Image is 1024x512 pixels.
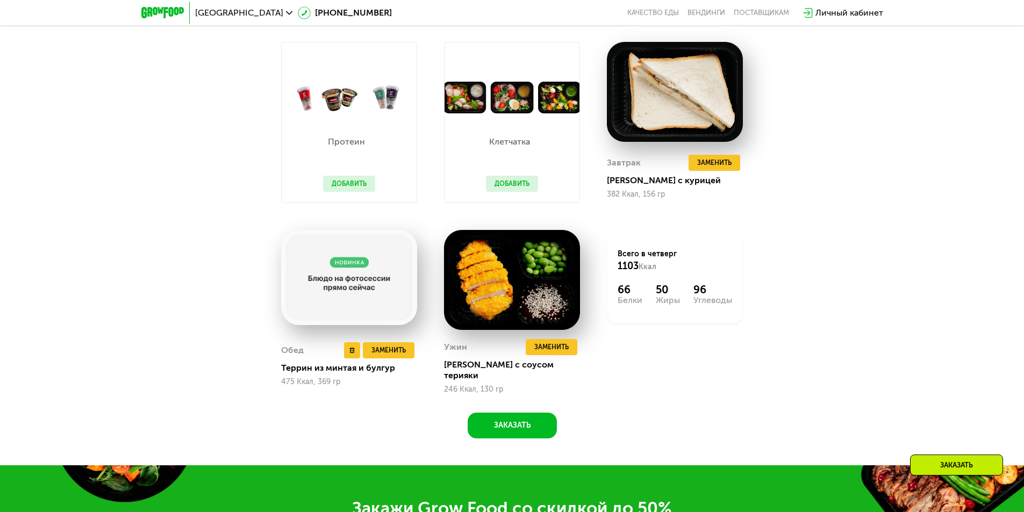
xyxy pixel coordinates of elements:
[486,138,533,146] p: Клетчатка
[693,283,732,296] div: 96
[656,296,680,305] div: Жиры
[195,9,283,17] span: [GEOGRAPHIC_DATA]
[618,249,732,272] div: Всего в четверг
[618,296,642,305] div: Белки
[444,385,580,394] div: 246 Ккал, 130 гр
[444,339,467,355] div: Ужин
[627,9,679,17] a: Качество еды
[697,157,732,168] span: Заменить
[607,155,641,171] div: Завтрак
[607,175,751,186] div: [PERSON_NAME] с курицей
[444,359,589,381] div: [PERSON_NAME] с соусом терияки
[693,296,732,305] div: Углеводы
[618,260,639,272] span: 1103
[534,342,569,352] span: Заменить
[607,190,743,199] div: 382 Ккал, 156 гр
[656,283,680,296] div: 50
[281,378,417,386] div: 475 Ккал, 369 гр
[371,345,406,356] span: Заменить
[688,9,725,17] a: Вендинги
[323,176,375,192] button: Добавить
[618,283,642,296] div: 66
[323,138,370,146] p: Протеин
[468,413,557,438] button: Заказать
[281,363,426,373] div: Террин из минтая и булгур
[526,339,577,355] button: Заменить
[363,342,414,358] button: Заменить
[734,9,789,17] div: поставщикам
[281,342,304,358] div: Обед
[815,6,883,19] div: Личный кабинет
[298,6,392,19] a: [PHONE_NUMBER]
[689,155,740,171] button: Заменить
[639,262,656,271] span: Ккал
[910,455,1003,475] div: Заказать
[486,176,538,192] button: Добавить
